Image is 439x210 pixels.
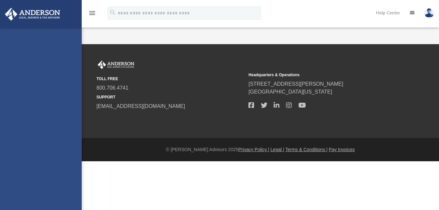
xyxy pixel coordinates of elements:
a: Terms & Conditions | [285,147,328,152]
a: Legal | [271,147,284,152]
i: menu [88,9,96,17]
a: 800.706.4741 [96,85,128,91]
a: [GEOGRAPHIC_DATA][US_STATE] [248,89,332,95]
small: Headquarters & Operations [248,72,396,78]
img: Anderson Advisors Platinum Portal [96,61,136,69]
a: [EMAIL_ADDRESS][DOMAIN_NAME] [96,103,185,109]
a: Privacy Policy | [238,147,269,152]
small: SUPPORT [96,94,244,100]
i: search [109,9,116,16]
img: User Pic [424,8,434,18]
img: Anderson Advisors Platinum Portal [3,8,62,21]
a: menu [88,12,96,17]
a: [STREET_ADDRESS][PERSON_NAME] [248,81,343,87]
small: TOLL FREE [96,76,244,82]
div: © [PERSON_NAME] Advisors 2025 [82,146,439,153]
a: Pay Invoices [329,147,355,152]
